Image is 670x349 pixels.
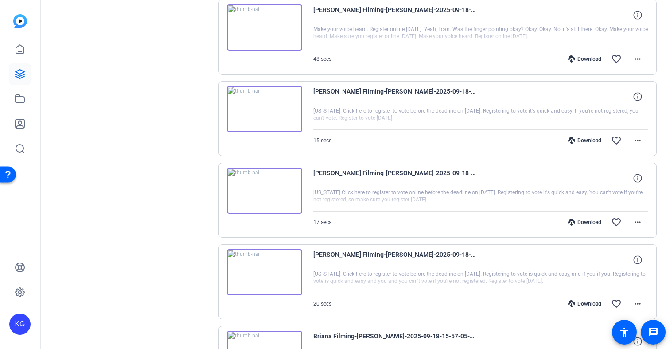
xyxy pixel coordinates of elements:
span: 20 secs [313,301,331,307]
mat-icon: favorite_border [611,135,622,146]
mat-icon: message [648,327,658,337]
img: thumb-nail [227,249,302,295]
img: thumb-nail [227,86,302,132]
span: 17 secs [313,219,331,225]
span: [PERSON_NAME] Filming-[PERSON_NAME]-2025-09-18-16-00-05-523-0 [313,86,477,107]
span: [PERSON_NAME] Filming-[PERSON_NAME]-2025-09-18-15-57-36-476-0 [313,249,477,271]
mat-icon: favorite_border [611,298,622,309]
div: Download [564,219,606,226]
span: [PERSON_NAME] Filming-[PERSON_NAME]-2025-09-18-16-02-09-072-0 [313,4,477,26]
span: [PERSON_NAME] Filming-[PERSON_NAME]-2025-09-18-15-59-30-857-0 [313,168,477,189]
mat-icon: favorite_border [611,54,622,64]
span: 48 secs [313,56,331,62]
mat-icon: more_horiz [632,54,643,64]
div: KG [9,314,31,335]
span: 15 secs [313,137,331,144]
div: Download [564,55,606,63]
mat-icon: accessibility [619,327,630,337]
img: blue-gradient.svg [13,14,27,28]
mat-icon: favorite_border [611,217,622,227]
div: Download [564,300,606,307]
mat-icon: more_horiz [632,135,643,146]
div: Download [564,137,606,144]
img: thumb-nail [227,168,302,214]
mat-icon: more_horiz [632,298,643,309]
img: thumb-nail [227,4,302,51]
mat-icon: more_horiz [632,217,643,227]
